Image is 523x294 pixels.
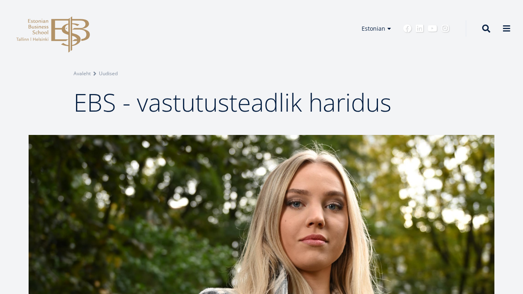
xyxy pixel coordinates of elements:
[441,25,449,33] a: Instagram
[74,85,391,119] span: EBS - vastutusteadlik haridus
[416,25,424,33] a: Linkedin
[74,70,91,78] a: Avaleht
[428,25,437,33] a: Youtube
[99,70,118,78] a: Uudised
[403,25,411,33] a: Facebook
